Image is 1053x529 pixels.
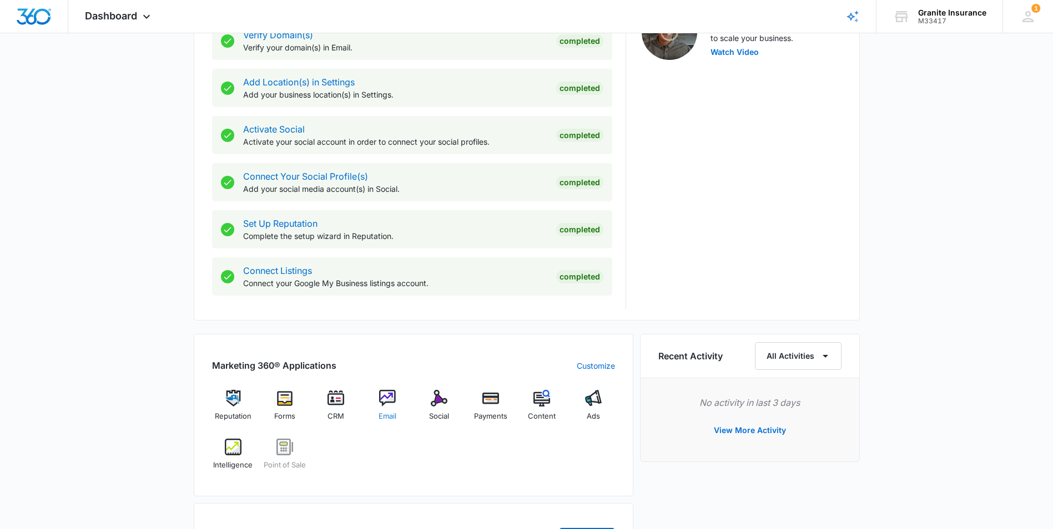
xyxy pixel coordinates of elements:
p: Connect your Google My Business listings account. [243,277,547,289]
button: Watch Video [711,48,759,56]
div: Completed [556,82,603,95]
span: Payments [474,411,507,422]
span: Ads [587,411,600,422]
a: Email [366,390,409,430]
div: Completed [556,223,603,236]
a: Ads [572,390,615,430]
span: Reputation [215,411,251,422]
span: Point of Sale [264,460,306,471]
button: View More Activity [703,417,797,444]
a: Activate Social [243,124,305,135]
div: account id [918,17,986,25]
span: Email [379,411,396,422]
a: Verify Domain(s) [243,29,313,40]
a: Connect Listings [243,265,312,276]
div: Completed [556,176,603,189]
a: Connect Your Social Profile(s) [243,171,368,182]
span: Social [429,411,449,422]
span: Forms [274,411,295,422]
span: CRM [328,411,344,422]
a: Set Up Reputation [243,218,318,229]
button: All Activities [755,342,842,370]
a: Customize [577,360,615,372]
a: Intelligence [212,439,255,479]
p: Activate your social account in order to connect your social profiles. [243,136,547,147]
a: CRM [315,390,357,430]
span: Intelligence [213,460,253,471]
a: Content [521,390,563,430]
a: Social [418,390,461,430]
span: Content [528,411,556,422]
a: Point of Sale [263,439,306,479]
div: notifications count [1031,4,1040,13]
a: Payments [469,390,512,430]
span: Dashboard [85,10,137,22]
div: Completed [556,129,603,142]
a: Forms [263,390,306,430]
div: Completed [556,34,603,48]
span: 1 [1031,4,1040,13]
h6: Recent Activity [658,349,723,363]
a: Reputation [212,390,255,430]
p: No activity in last 3 days [658,396,842,409]
p: Add your business location(s) in Settings. [243,89,547,100]
p: Verify your domain(s) in Email. [243,42,547,53]
a: Add Location(s) in Settings [243,77,355,88]
div: account name [918,8,986,17]
p: Complete the setup wizard in Reputation. [243,230,547,242]
p: Add your social media account(s) in Social. [243,183,547,195]
h2: Marketing 360® Applications [212,359,336,372]
div: Completed [556,270,603,283]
